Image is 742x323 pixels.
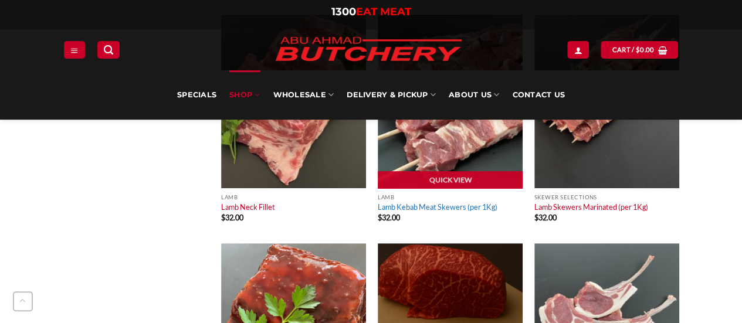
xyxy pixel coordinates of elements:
span: EAT MEAT [356,5,411,18]
bdi: 32.00 [221,213,243,222]
a: Contact Us [512,70,565,120]
span: $ [636,45,640,55]
a: SHOP [229,70,260,120]
a: View cart [601,41,678,58]
span: $ [221,213,225,222]
img: Abu Ahmad Butchery [266,29,471,70]
span: $ [378,213,382,222]
a: Specials [177,70,216,120]
button: Go to top [13,291,33,311]
bdi: 0.00 [636,46,655,53]
bdi: 32.00 [534,213,557,222]
span: $ [534,213,538,222]
a: Wholesale [273,70,334,120]
span: 1300 [331,5,356,18]
p: Skewer Selections [534,194,679,200]
a: Lamb Skewers Marinated (per 1Kg) [534,202,648,212]
p: Lamb [378,194,523,200]
a: Menu [64,41,85,58]
a: Login [567,41,588,58]
p: Lamb [221,194,366,200]
a: About Us [449,70,499,120]
a: Quick View [378,171,523,189]
a: Lamb Neck Fillet [221,202,275,212]
a: Lamb Kebab Meat Skewers (per 1Kg) [378,202,497,212]
bdi: 32.00 [378,213,400,222]
a: Search [97,41,120,58]
span: Cart / [612,45,654,55]
a: 1300EAT MEAT [331,5,411,18]
a: Delivery & Pickup [347,70,436,120]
